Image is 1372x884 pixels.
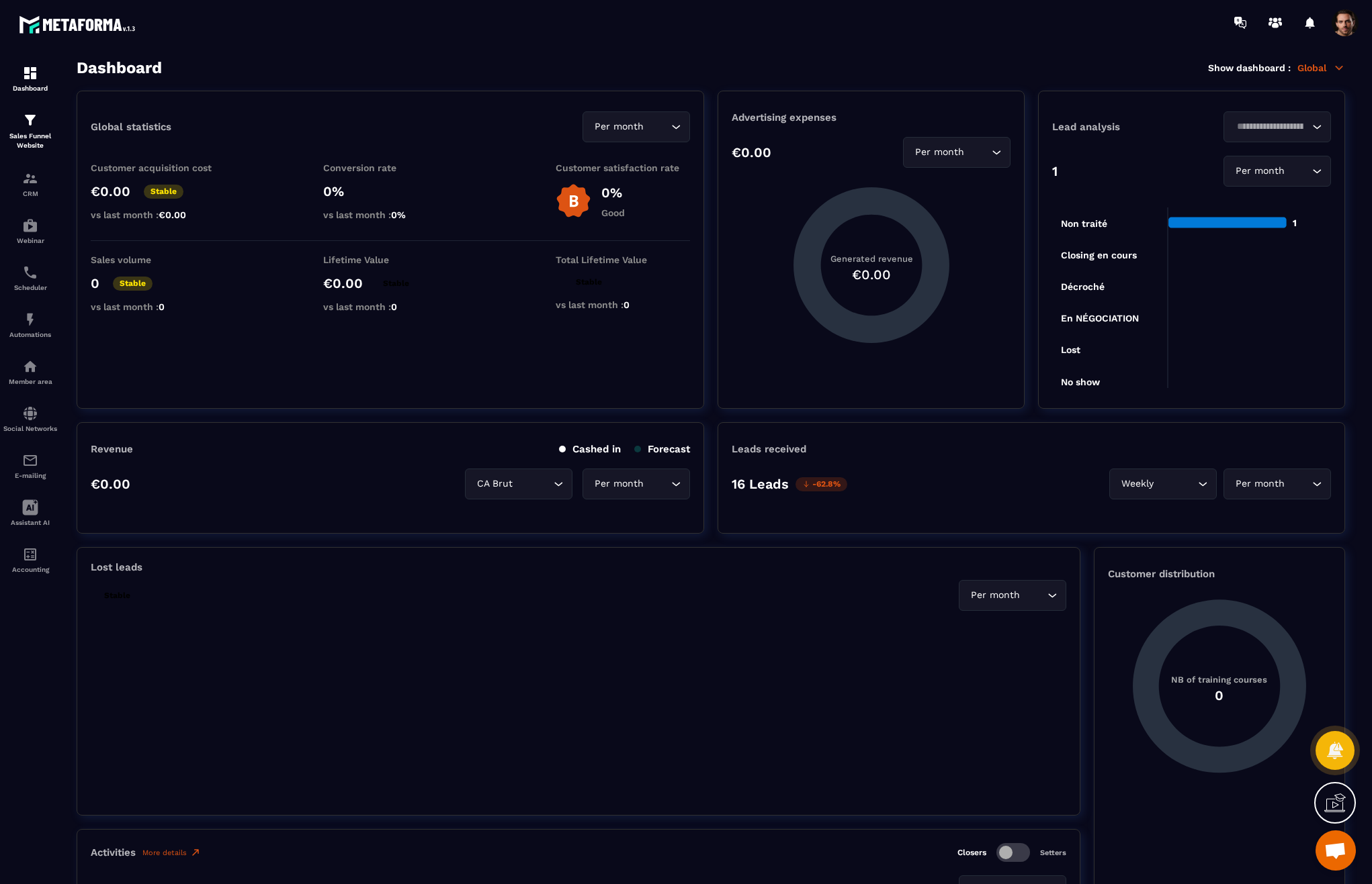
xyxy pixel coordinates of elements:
img: b-badge-o.b3b20ee6.svg [556,183,591,219]
p: Lost leads [91,561,142,573]
p: Closers [957,848,986,857]
img: narrow-up-right-o.6b7c60e2.svg [190,847,201,858]
p: Member area [3,378,57,385]
div: Search for option [1224,469,1331,499]
p: Customer satisfaction rate [556,162,690,173]
span: Weekly [1118,477,1156,491]
tspan: Non traité [1061,218,1107,229]
input: Search for option [1156,477,1195,491]
p: €0.00 [732,144,771,160]
p: 0% [323,183,458,199]
p: Sales volume [91,254,225,265]
p: Revenue [91,443,133,455]
p: vs last month : [323,209,458,220]
span: 0% [391,209,406,220]
p: Good [601,207,625,218]
img: formation [22,65,38,81]
span: Per month [968,588,1023,603]
p: Stable [569,275,609,289]
p: 1 [1052,163,1058,179]
img: email [22,452,38,469]
img: automations [22,217,38,234]
a: More details [142,847,201,858]
tspan: Lost [1061,344,1080,355]
p: Total Lifetime Value [556,254,690,265]
tspan: No show [1061,377,1101,387]
p: Advertising expenses [732,111,1011,124]
p: E-mailing [3,472,57,479]
input: Search for option [1287,477,1309,491]
p: Stable [144,185,183,199]
tspan: Décroché [1061,281,1105,292]
p: €0.00 [91,183,130,199]
p: Scheduler [3,284,57,291]
div: Search for option [903,137,1011,168]
a: Assistant AI [3,489,57,536]
p: Cashed in [559,443,621,455]
p: 0 [91,275,99,291]
img: scheduler [22,264,38,281]
p: vs last month : [91,301,225,312]
p: Social Networks [3,425,57,432]
div: Search for option [1224,156,1331,187]
div: Search for option [1109,469,1217,499]
p: Customer acquisition cost [91,162,225,173]
tspan: En NÉGOCIATION [1061,313,1139,324]
img: formation [22,112,38,128]
a: accountantaccountantAccounting [3,536,57,583]
p: Global [1297,62,1345,74]
div: Mở cuộc trò chuyện [1316,830,1356,871]
p: Conversion rate [323,162,458,173]
img: automations [22,311,38,328]
p: Lead analysis [1052,121,1192,133]
span: Per month [1232,477,1287,491]
img: automations [22,358,38,375]
input: Search for option [1232,119,1309,134]
a: social-networksocial-networkSocial Networks [3,395,57,442]
p: €0.00 [91,476,130,492]
img: logo [19,12,140,37]
p: -62.8% [796,477,847,491]
p: vs last month : [91,209,225,220]
span: CA Brut [474,477,515,491]
div: Search for option [465,469,572,499]
p: Dashboard [3,85,57,92]
p: Stable [376,277,416,291]
p: Activities [91,846,136,858]
span: Per month [912,145,967,160]
h3: Dashboard [77,58,162,77]
p: Stable [97,589,137,603]
a: schedulerschedulerScheduler [3,254,57,301]
a: emailemailE-mailing [3,442,57,489]
div: Search for option [583,469,690,499]
p: vs last month : [556,299,690,310]
a: automationsautomationsMember area [3,348,57,395]
p: Lifetime Value [323,254,458,265]
input: Search for option [515,477,550,491]
p: Global statistics [91,121,171,133]
p: Customer distribution [1108,568,1331,580]
p: Leads received [732,443,806,455]
p: Sales Funnel Website [3,132,57,150]
a: automationsautomationsAutomations [3,301,57,348]
p: Webinar [3,237,57,244]
input: Search for option [646,119,668,134]
span: Per month [591,119,646,134]
p: Accounting [3,566,57,573]
span: 0 [391,301,397,312]
tspan: Closing en cours [1061,250,1137,261]
p: Stable [113,277,153,291]
input: Search for option [1023,588,1044,603]
p: €0.00 [323,275,363,291]
img: accountant [22,546,38,562]
div: Search for option [1224,111,1331,142]
span: Per month [591,477,646,491]
input: Search for option [967,145,988,160]
p: vs last month : [323,301,458,312]
input: Search for option [646,477,668,491]
span: Per month [1232,164,1287,179]
p: CRM [3,190,57,197]
p: Setters [1040,848,1066,857]
p: 16 Leads [732,476,789,492]
span: 0 [159,301,165,312]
